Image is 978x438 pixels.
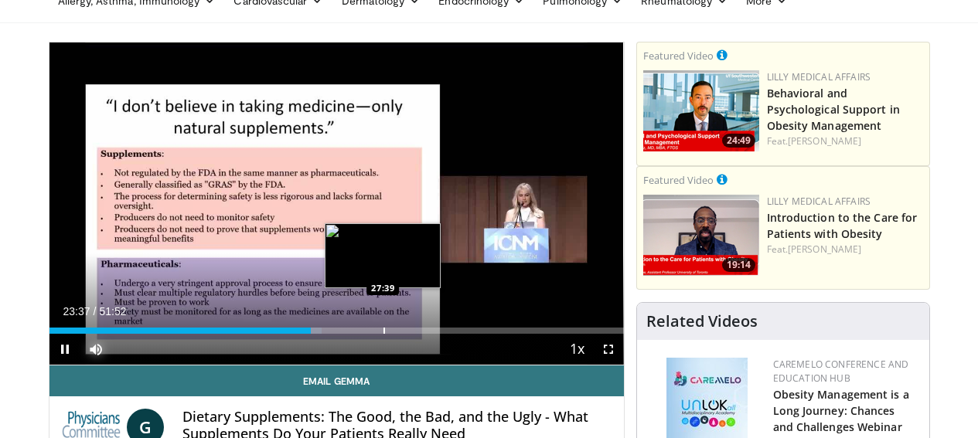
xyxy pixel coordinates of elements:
[49,334,80,365] button: Pause
[593,334,624,365] button: Fullscreen
[767,210,918,241] a: Introduction to the Care for Patients with Obesity
[643,70,759,151] img: ba3304f6-7838-4e41-9c0f-2e31ebde6754.png.150x105_q85_crop-smart_upscale.png
[767,134,923,148] div: Feat.
[49,365,624,396] a: Email Gemma
[646,312,758,331] h4: Related Videos
[722,134,755,148] span: 24:49
[94,305,97,317] span: /
[643,49,714,63] small: Featured Video
[767,86,900,133] a: Behavioral and Psychological Support in Obesity Management
[767,243,923,256] div: Feat.
[767,70,871,83] a: Lilly Medical Affairs
[643,173,714,187] small: Featured Video
[562,334,593,365] button: Playback Rate
[788,243,861,256] a: [PERSON_NAME]
[63,305,90,317] span: 23:37
[80,334,111,365] button: Mute
[773,358,909,385] a: CaReMeLO Conference and Education Hub
[643,195,759,276] img: acc2e291-ced4-4dd5-b17b-d06994da28f3.png.150x105_q85_crop-smart_upscale.png
[99,305,126,317] span: 51:52
[722,258,755,272] span: 19:14
[788,134,861,148] a: [PERSON_NAME]
[767,195,871,208] a: Lilly Medical Affairs
[325,223,441,288] img: image.jpeg
[643,195,759,276] a: 19:14
[773,387,909,434] a: Obesity Management is a Long Journey: Chances and Challenges Webinar
[49,42,624,365] video-js: Video Player
[49,328,624,334] div: Progress Bar
[643,70,759,151] a: 24:49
